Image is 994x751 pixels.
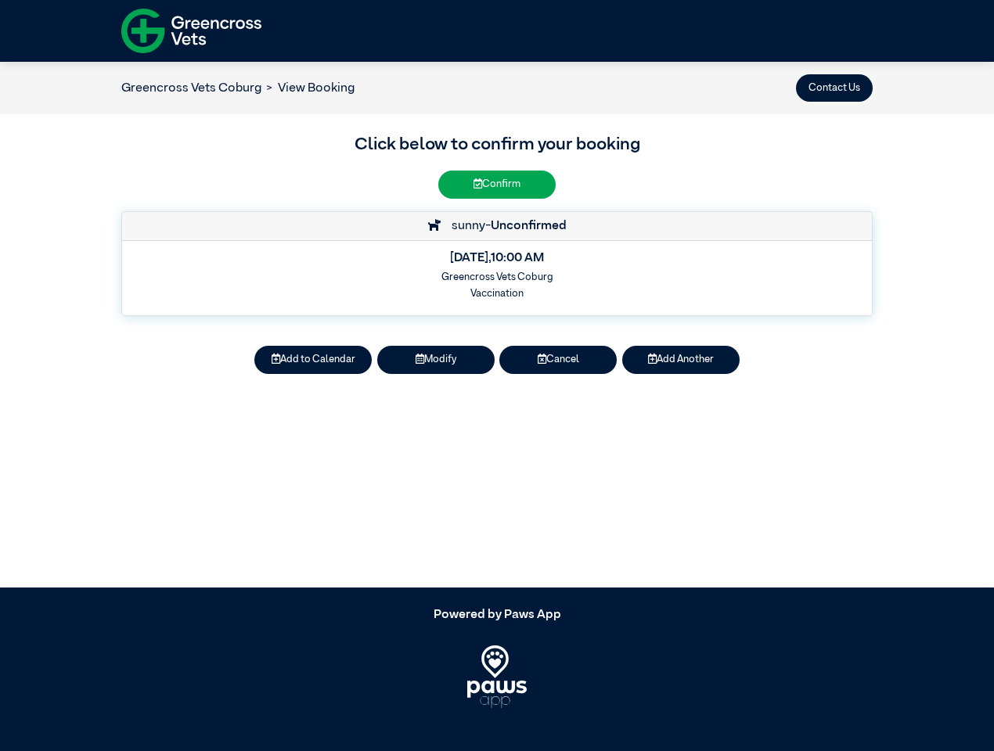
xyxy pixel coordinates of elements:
strong: Unconfirmed [491,220,567,232]
img: f-logo [121,4,261,58]
img: PawsApp [467,645,528,708]
button: Contact Us [796,74,873,102]
button: Confirm [438,171,556,198]
h3: Click below to confirm your booking [121,132,873,159]
span: - [485,220,567,232]
button: Modify [377,346,495,373]
button: Add to Calendar [254,346,372,373]
button: Add Another [622,346,740,373]
li: View Booking [261,79,355,98]
button: Cancel [499,346,617,373]
a: Greencross Vets Coburg [121,82,261,95]
nav: breadcrumb [121,79,355,98]
h5: Powered by Paws App [121,608,873,623]
h6: Greencross Vets Coburg [132,271,862,283]
h5: [DATE] , 10:00 AM [132,251,862,266]
span: sunny [444,220,485,232]
h6: Vaccination [132,288,862,300]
